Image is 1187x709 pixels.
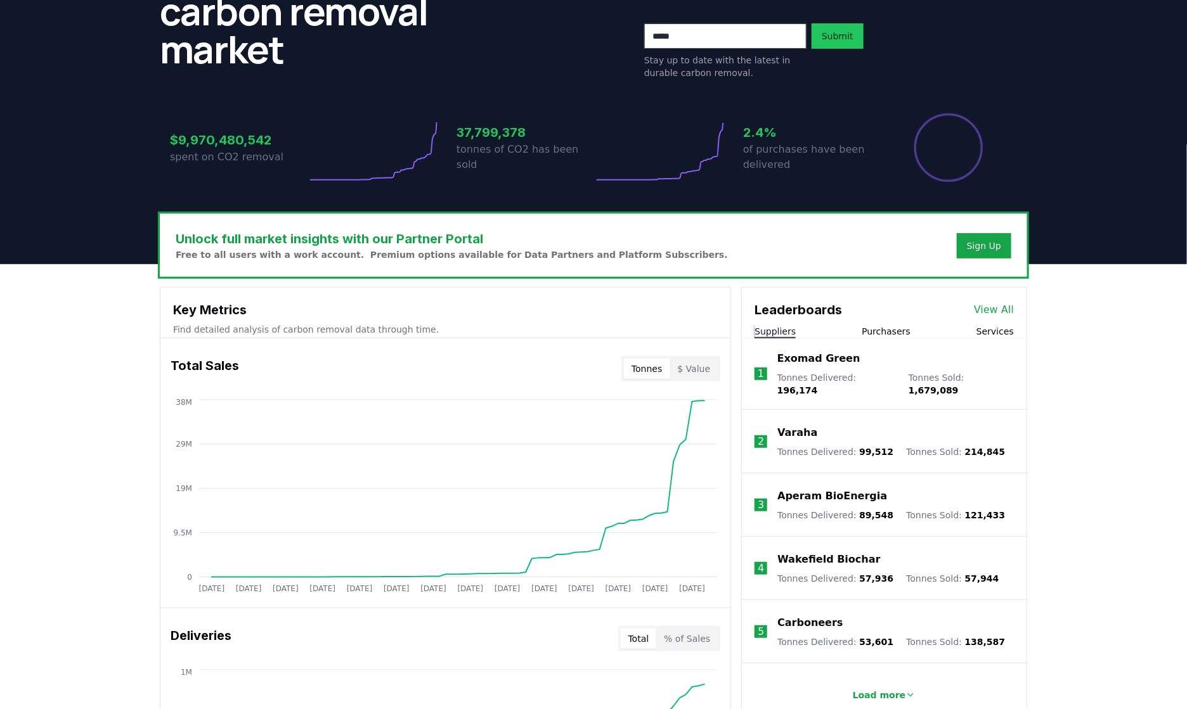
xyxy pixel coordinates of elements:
[859,447,893,457] span: 99,512
[758,366,764,381] p: 1
[967,240,1001,252] a: Sign Up
[965,447,1006,457] span: 214,845
[569,584,595,593] tspan: [DATE]
[458,584,484,593] tspan: [DATE]
[906,572,999,585] p: Tonnes Sold :
[777,425,817,440] a: Varaha
[777,371,896,397] p: Tonnes Delivered :
[176,248,728,261] p: Free to all users with a work account. Premium options available for Data Partners and Platform S...
[859,510,893,520] span: 89,548
[965,573,999,584] span: 57,944
[906,509,1005,521] p: Tonnes Sold :
[621,629,657,649] button: Total
[913,112,984,183] div: Percentage of sales delivered
[642,584,668,593] tspan: [DATE]
[743,123,880,142] h3: 2.4%
[531,584,557,593] tspan: [DATE]
[176,440,192,449] tspan: 29M
[862,325,911,338] button: Purchasers
[957,233,1011,259] button: Sign Up
[656,629,718,649] button: % of Sales
[176,229,728,248] h3: Unlock full market insights with our Partner Portal
[812,23,864,49] button: Submit
[743,142,880,172] p: of purchases have been delivered
[457,142,593,172] p: tonnes of CO2 has been sold
[421,584,447,593] tspan: [DATE]
[906,636,1005,648] p: Tonnes Sold :
[170,131,307,150] h3: $9,970,480,542
[758,497,764,513] p: 3
[384,584,410,593] tspan: [DATE]
[777,572,893,585] p: Tonnes Delivered :
[965,510,1006,520] span: 121,433
[173,300,718,319] h3: Key Metrics
[171,356,239,381] h3: Total Sales
[909,371,1014,397] p: Tonnes Sold :
[606,584,632,593] tspan: [DATE]
[457,123,593,142] h3: 37,799,378
[236,584,262,593] tspan: [DATE]
[273,584,299,593] tspan: [DATE]
[176,484,192,493] tspan: 19M
[644,54,807,79] p: Stay up to date with the latest in durable carbon removal.
[495,584,521,593] tspan: [DATE]
[310,584,336,593] tspan: [DATE]
[174,528,192,537] tspan: 9.5M
[755,300,842,319] h3: Leaderboards
[173,323,718,336] p: Find detailed analysis of carbon removal data through time.
[181,668,192,677] tspan: 1M
[859,573,893,584] span: 57,936
[347,584,373,593] tspan: [DATE]
[755,325,796,338] button: Suppliers
[777,489,887,504] a: Aperam BioEnergia
[976,325,1014,338] button: Services
[909,385,959,395] span: 1,679,089
[777,385,818,395] span: 196,174
[758,434,764,449] p: 2
[199,584,225,593] tspan: [DATE]
[777,445,893,458] p: Tonnes Delivered :
[187,573,192,582] tspan: 0
[670,359,718,379] button: $ Value
[777,351,860,366] a: Exomad Green
[974,302,1014,317] a: View All
[680,584,706,593] tspan: [DATE]
[777,636,893,648] p: Tonnes Delivered :
[777,615,843,630] a: Carboneers
[859,637,893,647] span: 53,601
[906,445,1005,458] p: Tonnes Sold :
[176,398,192,407] tspan: 38M
[777,552,880,567] a: Wakefield Biochar
[853,689,906,701] p: Load more
[170,150,307,165] p: spent on CO2 removal
[965,637,1006,647] span: 138,587
[758,624,764,639] p: 5
[624,359,670,379] button: Tonnes
[777,509,893,521] p: Tonnes Delivered :
[171,626,231,651] h3: Deliveries
[758,561,764,576] p: 4
[843,682,926,708] button: Load more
